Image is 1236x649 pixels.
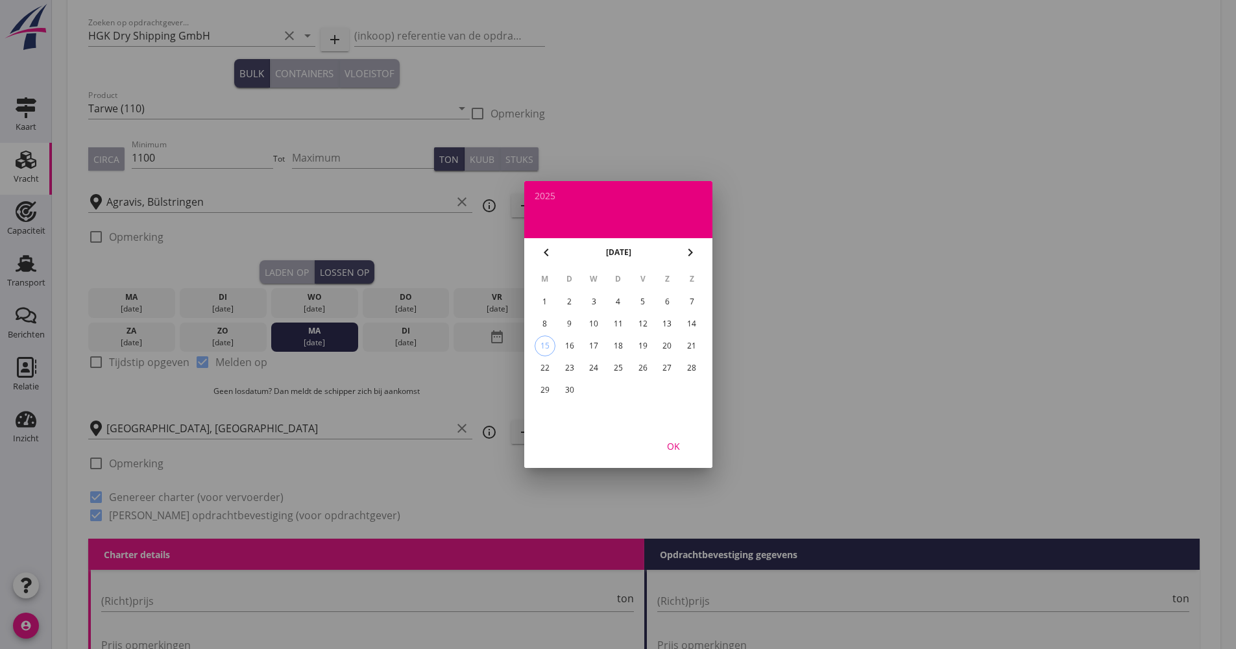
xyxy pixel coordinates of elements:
[559,336,579,356] button: 16
[631,268,654,290] th: V
[601,243,635,262] button: [DATE]
[681,358,702,378] button: 28
[632,336,653,356] button: 19
[534,313,555,334] button: 8
[534,380,555,400] button: 29
[559,380,579,400] button: 30
[539,245,554,260] i: chevron_left
[559,313,579,334] button: 9
[607,291,628,312] button: 4
[535,191,702,201] div: 2025
[655,268,679,290] th: Z
[535,336,554,356] div: 15
[534,358,555,378] button: 22
[583,291,604,312] button: 3
[657,291,677,312] button: 6
[607,336,628,356] button: 18
[632,358,653,378] button: 26
[534,336,555,356] button: 15
[632,291,653,312] button: 5
[632,313,653,334] button: 12
[680,268,703,290] th: Z
[583,313,604,334] button: 10
[607,268,630,290] th: D
[657,358,677,378] button: 27
[655,439,692,453] div: OK
[559,291,579,312] button: 2
[645,434,702,458] button: OK
[657,313,677,334] button: 13
[559,358,579,378] button: 23
[582,268,605,290] th: W
[533,268,557,290] th: M
[583,336,604,356] button: 17
[557,268,581,290] th: D
[657,336,677,356] button: 20
[683,245,698,260] i: chevron_right
[583,358,604,378] button: 24
[607,358,628,378] button: 25
[681,291,702,312] button: 7
[681,313,702,334] button: 14
[607,313,628,334] button: 11
[681,336,702,356] button: 21
[534,291,555,312] button: 1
